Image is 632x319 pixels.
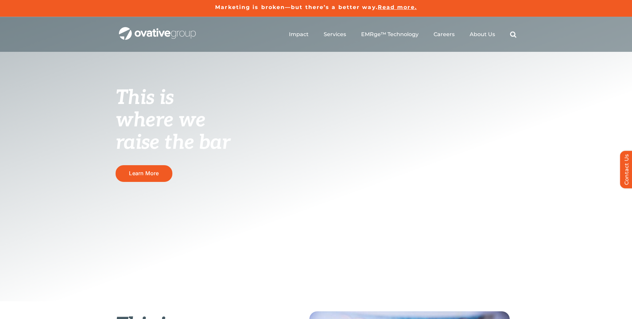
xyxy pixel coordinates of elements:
nav: Menu [289,24,516,45]
a: Marketing is broken—but there’s a better way. [215,4,378,10]
a: Read more. [378,4,417,10]
a: EMRge™ Technology [361,31,419,38]
span: This is [116,86,174,110]
span: Learn More [129,170,159,177]
a: Impact [289,31,309,38]
a: Careers [434,31,455,38]
a: Services [324,31,346,38]
a: Learn More [116,165,172,182]
a: About Us [470,31,495,38]
a: OG_Full_horizontal_WHT [119,26,196,33]
a: Search [510,31,516,38]
span: where we raise the bar [116,108,230,155]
